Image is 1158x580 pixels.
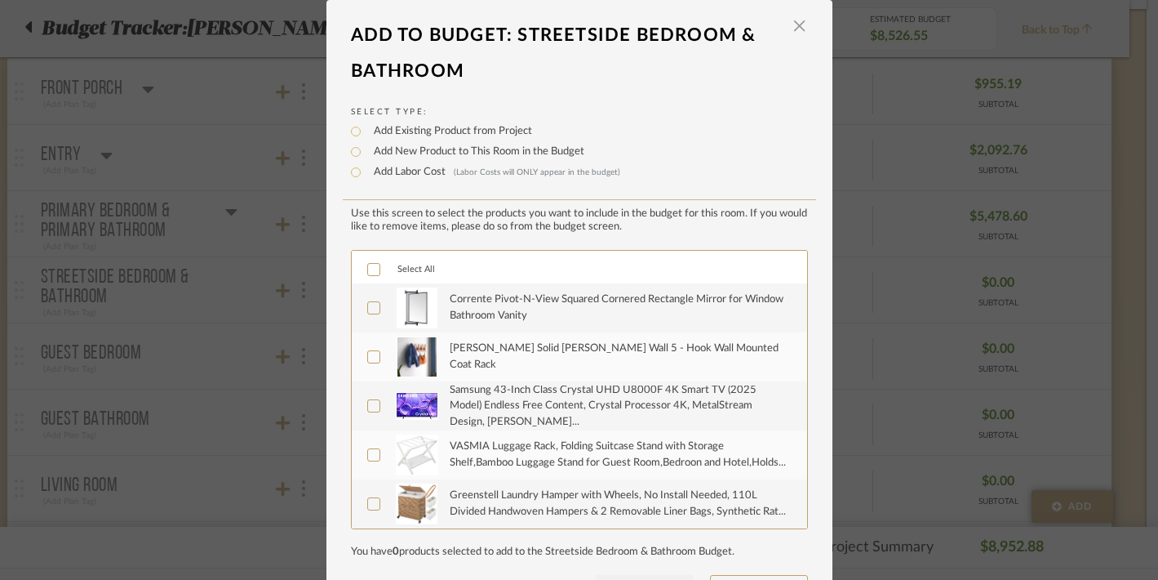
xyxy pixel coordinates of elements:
[366,144,584,160] label: Add New Product to This Room in the Budget
[454,168,620,176] span: (Labor Costs will ONLY appear in the budget)
[397,265,435,274] span: Select All
[366,123,532,140] label: Add Existing Product from Project
[396,484,437,524] img: 49b73bc9-5727-4b23-8652-4291412bf406_50x50.jpg
[366,164,620,181] label: Add Labor Cost
[397,337,437,377] img: 066e9f34-6db9-4aab-a4e9-6d562774444a_50x50.jpg
[397,288,437,328] img: b8445b9f-d6c9-4350-b81f-dbda7418845a_50x50.jpg
[396,392,438,420] img: 10149737-ca47-4208-8137-a9709e37d524_50x50.jpg
[450,382,788,431] div: Samsung 43-Inch Class Crystal UHD U8000F 4K Smart TV (2025 Model) Endless Free Content, Crystal P...
[396,435,438,475] img: 6027aeb8-2cd9-4f13-9f46-735734942bd8_50x50.jpg
[393,547,399,557] span: 0
[351,546,808,559] div: You have products selected to add to the Streetside Bedroom & Bathroom Budget.
[351,207,808,234] div: Use this screen to select the products you want to include in the budget for this room. If you wo...
[450,488,788,520] div: Greenstell Laundry Hamper with Wheels, No Install Needed, 110L Divided Handwoven Hampers & 2 Remo...
[351,17,783,89] div: Add To Budget: Streetside Bedroom & Bathroom
[450,341,788,373] div: [PERSON_NAME] Solid [PERSON_NAME] Wall 5 - Hook Wall Mounted Coat Rack
[450,439,788,471] div: VASMIA Luggage Rack, Folding Suitcase Stand with Storage Shelf,Bamboo Luggage Stand for Guest Roo...
[783,17,816,35] button: Close
[351,106,808,118] label: Select Type:
[450,292,788,323] div: Corrente Pivot-N-View Squared Cornered Rectangle Mirror for Window Bathroom Vanity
